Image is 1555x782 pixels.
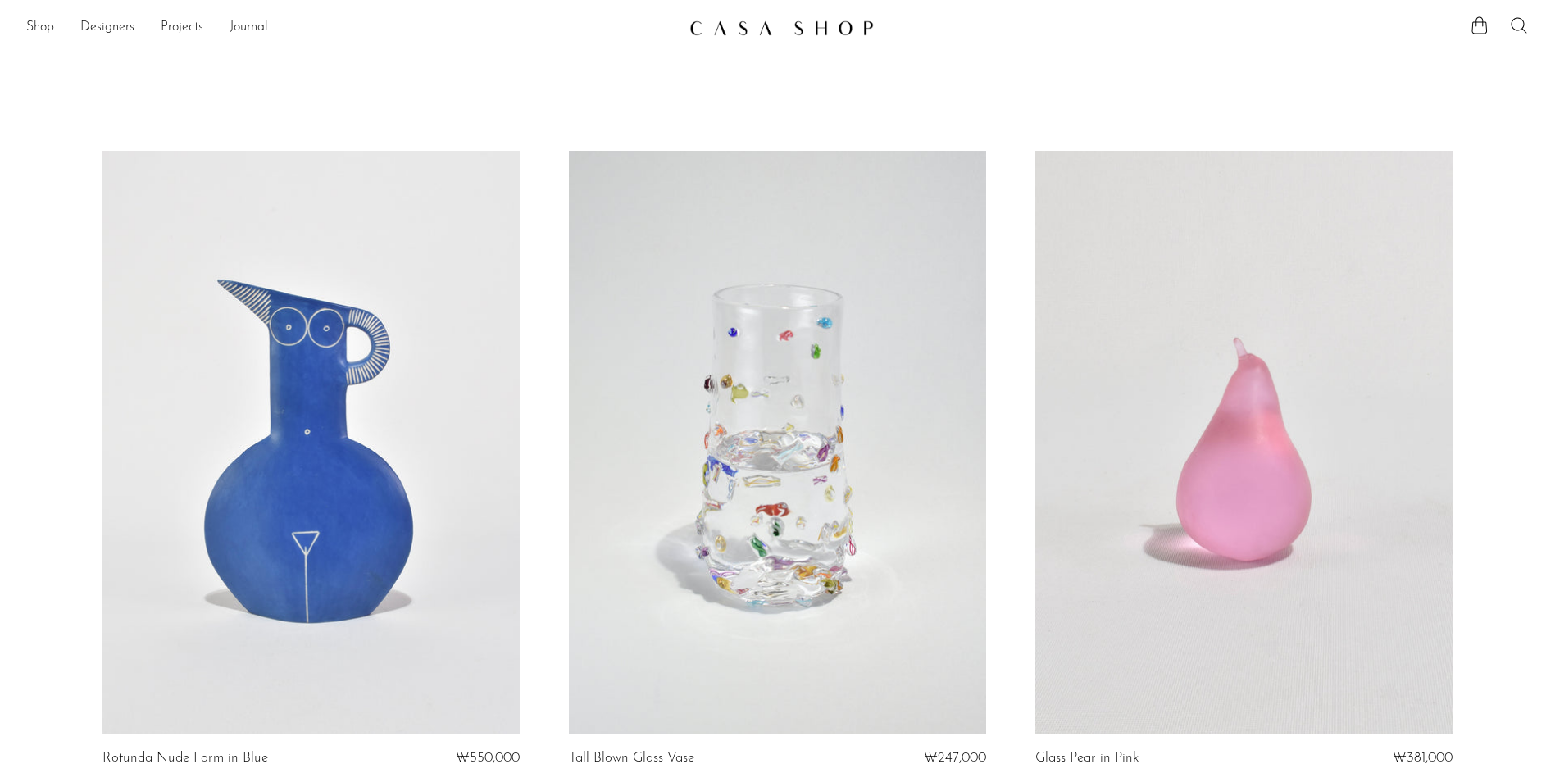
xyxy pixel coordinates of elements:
ul: NEW HEADER MENU [26,14,676,42]
nav: Desktop navigation [26,14,676,42]
span: ₩381,000 [1393,751,1453,765]
a: Shop [26,17,54,39]
a: Designers [80,17,134,39]
a: Glass Pear in Pink [1035,751,1139,766]
a: Tall Blown Glass Vase [569,751,694,766]
a: Projects [161,17,203,39]
span: ₩247,000 [924,751,986,765]
a: Journal [230,17,268,39]
span: ₩550,000 [456,751,520,765]
a: Rotunda Nude Form in Blue [102,751,268,766]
